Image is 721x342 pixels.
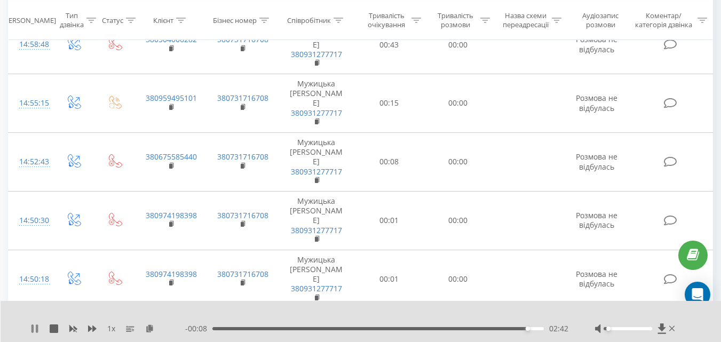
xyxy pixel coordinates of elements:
[146,210,197,220] a: 380974198398
[526,327,530,331] div: Accessibility label
[217,210,268,220] a: 380731716708
[291,49,342,59] a: 380931277717
[424,133,493,192] td: 00:00
[291,166,342,177] a: 380931277717
[217,152,268,162] a: 380731716708
[146,93,197,103] a: 380959495101
[355,133,424,192] td: 00:08
[424,74,493,133] td: 00:00
[102,15,123,25] div: Статус
[576,93,617,113] span: Розмова не відбулась
[355,191,424,250] td: 00:01
[365,11,409,29] div: Тривалість очікування
[355,15,424,74] td: 00:43
[576,152,617,171] span: Розмова не відбулась
[19,152,42,172] div: 14:52:43
[19,93,42,114] div: 14:55:15
[502,11,549,29] div: Назва схеми переадресації
[213,15,257,25] div: Бізнес номер
[576,269,617,289] span: Розмова не відбулась
[287,15,331,25] div: Співробітник
[549,323,568,334] span: 02:42
[355,74,424,133] td: 00:15
[217,269,268,279] a: 380731716708
[146,152,197,162] a: 380675585440
[424,191,493,250] td: 00:00
[424,250,493,308] td: 00:00
[433,11,478,29] div: Тривалість розмови
[19,269,42,290] div: 14:50:18
[632,11,695,29] div: Коментар/категорія дзвінка
[576,34,617,54] span: Розмова не відбулась
[424,15,493,74] td: 00:00
[217,93,268,103] a: 380731716708
[60,11,84,29] div: Тип дзвінка
[2,15,56,25] div: [PERSON_NAME]
[153,15,173,25] div: Клієнт
[19,34,42,55] div: 14:58:48
[291,108,342,118] a: 380931277717
[685,282,710,307] div: Open Intercom Messenger
[278,250,355,308] td: Мужицька [PERSON_NAME]
[278,15,355,74] td: Мужицька [PERSON_NAME]
[291,283,342,293] a: 380931277717
[291,225,342,235] a: 380931277717
[278,133,355,192] td: Мужицька [PERSON_NAME]
[576,210,617,230] span: Розмова не відбулась
[146,269,197,279] a: 380974198398
[19,210,42,231] div: 14:50:30
[278,191,355,250] td: Мужицька [PERSON_NAME]
[606,327,611,331] div: Accessibility label
[574,11,628,29] div: Аудіозапис розмови
[185,323,212,334] span: - 00:08
[278,74,355,133] td: Мужицька [PERSON_NAME]
[355,250,424,308] td: 00:01
[107,323,115,334] span: 1 x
